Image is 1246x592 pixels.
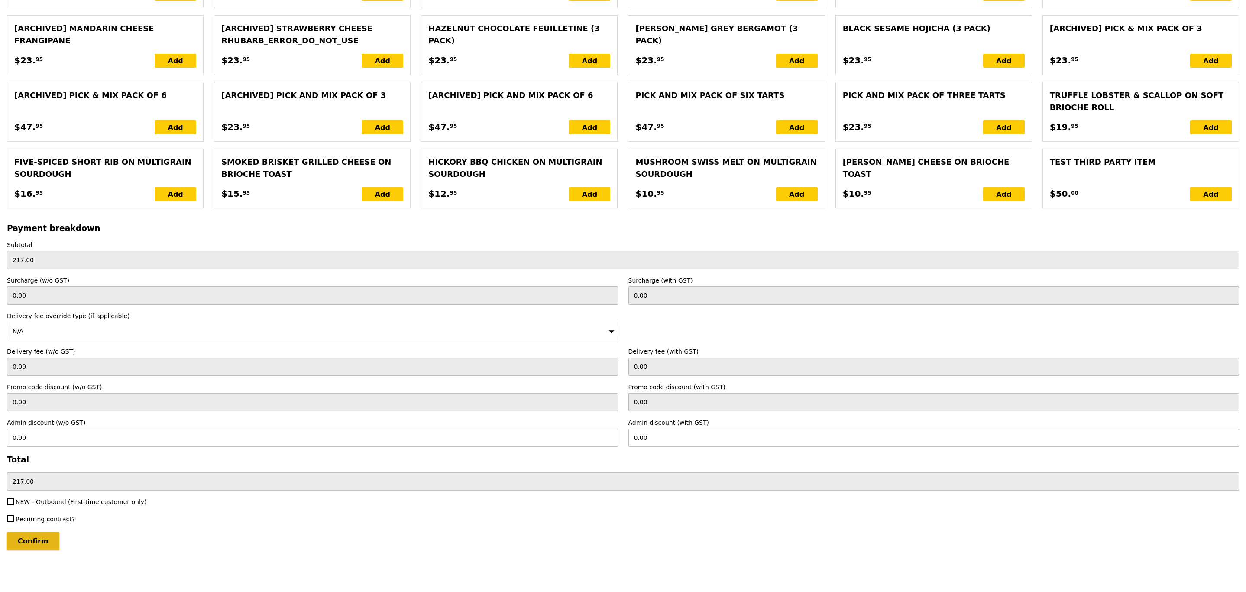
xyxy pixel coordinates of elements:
div: Test third party item [1050,156,1232,168]
div: Add [155,187,196,201]
label: Promo code discount (w/o GST) [7,383,618,391]
span: $23. [635,54,657,67]
span: $23. [221,54,243,67]
span: $23. [221,120,243,133]
label: Delivery fee (w/o GST) [7,347,618,356]
div: Pick and mix pack of three tarts [843,89,1025,101]
span: $23. [14,54,36,67]
label: Delivery fee override type (if applicable) [7,312,618,320]
div: [Archived] Pick and mix pack of 3 [221,89,403,101]
div: Add [362,187,403,201]
label: Delivery fee (with GST) [628,347,1240,356]
div: Add [776,54,818,68]
div: Add [155,120,196,134]
span: 00 [1071,189,1078,196]
span: 95 [864,56,871,63]
span: $19. [1050,120,1071,133]
span: 95 [1071,56,1078,63]
span: $10. [843,187,864,200]
span: $50. [1050,187,1071,200]
span: $23. [843,120,864,133]
div: [Archived] Mandarin Cheese Frangipane [14,23,196,47]
span: $23. [843,54,864,67]
input: Confirm [7,532,59,550]
h3: Payment breakdown [7,224,1239,233]
div: Add [1190,54,1232,68]
span: 95 [450,189,457,196]
div: Add [1190,120,1232,134]
div: Truffle Lobster & Scallop on Soft Brioche Roll [1050,89,1232,114]
label: Surcharge (with GST) [628,276,1240,285]
label: Admin discount (with GST) [628,418,1240,427]
div: Five‑spiced Short Rib on Multigrain Sourdough [14,156,196,180]
span: $12. [428,187,450,200]
span: 95 [36,123,43,130]
span: 95 [657,56,664,63]
span: 95 [864,189,871,196]
span: 95 [450,123,457,130]
div: Add [569,187,610,201]
label: Promo code discount (with GST) [628,383,1240,391]
div: Add [983,187,1025,201]
div: Smoked Brisket Grilled Cheese on Brioche Toast [221,156,403,180]
div: Add [776,187,818,201]
span: 95 [243,56,250,63]
div: [PERSON_NAME] Grey Bergamot (3 pack) [635,23,817,47]
input: Recurring contract? [7,515,14,522]
label: Surcharge (w/o GST) [7,276,618,285]
div: [Archived] Pick & mix pack of 3 [1050,23,1232,35]
div: Add [362,120,403,134]
div: Hazelnut Chocolate Feuilletine (3 pack) [428,23,610,47]
span: N/A [13,328,23,335]
div: [Archived] Pick & mix pack of 6 [14,89,196,101]
div: Hickory BBQ Chicken on Multigrain Sourdough [428,156,610,180]
div: [Archived] Pick and mix pack of 6 [428,89,610,101]
div: [PERSON_NAME] Cheese on Brioche Toast [843,156,1025,180]
div: Add [983,120,1025,134]
span: $47. [635,120,657,133]
div: Add [776,120,818,134]
label: Subtotal [7,241,1239,249]
div: Add [362,54,403,68]
span: Recurring contract? [16,516,75,523]
span: $47. [14,120,36,133]
span: 95 [657,123,664,130]
span: $23. [428,54,450,67]
div: Add [569,54,610,68]
div: Add [1190,187,1232,201]
div: Add [569,120,610,134]
div: Add [983,54,1025,68]
span: $23. [1050,54,1071,67]
span: NEW - Outbound (First-time customer only) [16,498,147,505]
span: 95 [657,189,664,196]
div: Pick and mix pack of six tarts [635,89,817,101]
label: Admin discount (w/o GST) [7,418,618,427]
span: $47. [428,120,450,133]
input: NEW - Outbound (First-time customer only) [7,498,14,505]
div: Black Sesame Hojicha (3 pack) [843,23,1025,35]
span: 95 [864,123,871,130]
span: 95 [450,56,457,63]
div: Add [155,54,196,68]
div: Mushroom Swiss Melt on Multigrain Sourdough [635,156,817,180]
span: $10. [635,187,657,200]
span: $16. [14,187,36,200]
span: 95 [36,56,43,63]
span: 95 [243,189,250,196]
div: [Archived] Strawberry Cheese Rhubarb_error_do_not_use [221,23,403,47]
span: 95 [243,123,250,130]
span: 95 [36,189,43,196]
span: 95 [1071,123,1078,130]
span: $15. [221,187,243,200]
h3: Total [7,455,1239,464]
